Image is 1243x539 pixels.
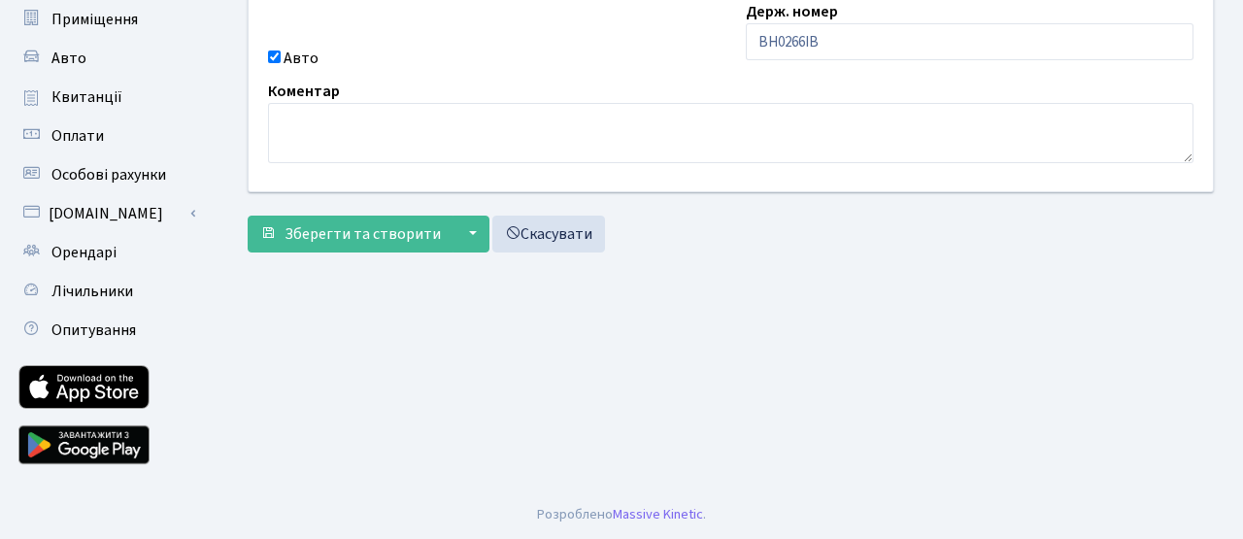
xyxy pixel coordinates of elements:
span: Особові рахунки [51,164,166,185]
a: Лічильники [10,272,204,311]
span: Зберегти та створити [285,223,441,245]
span: Опитування [51,320,136,341]
span: Авто [51,48,86,69]
label: Авто [284,47,319,70]
a: Опитування [10,311,204,350]
span: Орендарі [51,242,117,263]
span: Лічильники [51,281,133,302]
span: Квитанції [51,86,122,108]
a: Massive Kinetic [613,504,703,524]
span: Приміщення [51,9,138,30]
div: Розроблено . [537,504,706,525]
a: Орендарі [10,233,204,272]
a: Авто [10,39,204,78]
label: Коментар [268,80,340,103]
a: Оплати [10,117,204,155]
button: Зберегти та створити [248,216,454,253]
a: [DOMAIN_NAME] [10,194,204,233]
a: Скасувати [492,216,605,253]
a: Квитанції [10,78,204,117]
input: AA0001AA [746,23,1194,60]
span: Оплати [51,125,104,147]
a: Особові рахунки [10,155,204,194]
